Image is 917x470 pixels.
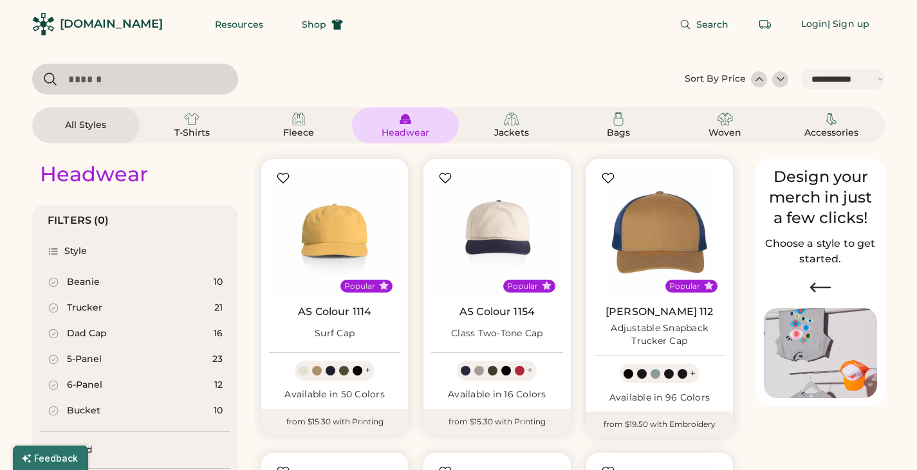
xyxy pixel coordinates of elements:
[291,111,306,127] img: Fleece Icon
[376,127,434,140] div: Headwear
[57,119,115,132] div: All Styles
[704,281,714,291] button: Popular Style
[483,127,541,140] div: Jackets
[586,411,733,437] div: from $19.50 with Embroidery
[856,412,911,467] iframe: Front Chat
[184,111,199,127] img: T-Shirts Icon
[764,236,877,267] h2: Choose a style to get started.
[344,281,375,291] div: Popular
[718,111,733,127] img: Woven Icon
[298,305,371,318] a: AS Colour 1114
[824,111,839,127] img: Accessories Icon
[459,305,535,318] a: AS Colour 1154
[696,20,729,29] span: Search
[685,73,746,86] div: Sort By Price
[451,327,543,340] div: Class Two-Tone Cap
[270,127,328,140] div: Fleece
[212,353,223,366] div: 23
[67,302,102,314] div: Trucker
[214,276,223,289] div: 10
[594,167,725,298] img: Richardson 112 Adjustable Snapback Trucker Cap
[594,392,725,404] div: Available in 96 Colors
[261,409,408,435] div: from $15.30 with Printing
[67,276,100,289] div: Beanie
[431,167,562,298] img: AS Colour 1154 Class Two-Tone Cap
[802,127,860,140] div: Accessories
[379,281,389,291] button: Popular Style
[64,245,88,258] div: Style
[67,353,102,366] div: 5-Panel
[214,327,223,340] div: 16
[163,127,221,140] div: T-Shirts
[606,305,714,318] a: [PERSON_NAME] 112
[365,363,371,377] div: +
[542,281,551,291] button: Popular Style
[40,161,148,187] div: Headwear
[423,409,570,435] div: from $15.30 with Printing
[594,322,725,348] div: Adjustable Snapback Trucker Cap
[48,213,109,228] div: FILTERS (0)
[690,366,696,381] div: +
[764,167,877,228] div: Design your merch in just a few clicks!
[764,308,877,399] img: Image of Lisa Congdon Eye Print on T-Shirt and Hat
[214,379,223,392] div: 12
[315,327,355,340] div: Surf Cap
[828,18,869,31] div: | Sign up
[664,12,745,37] button: Search
[214,302,223,314] div: 21
[507,281,538,291] div: Popular
[431,388,562,401] div: Available in 16 Colors
[32,13,55,35] img: Rendered Logo - Screens
[67,379,102,392] div: 6-Panel
[752,12,778,37] button: Retrieve an order
[64,444,93,456] div: Brand
[504,111,519,127] img: Jackets Icon
[669,281,700,291] div: Popular
[398,111,413,127] img: Headwear Icon
[269,167,400,298] img: AS Colour 1114 Surf Cap
[286,12,358,37] button: Shop
[611,111,626,127] img: Bags Icon
[801,18,828,31] div: Login
[527,363,533,377] div: +
[696,127,754,140] div: Woven
[199,12,279,37] button: Resources
[67,404,100,417] div: Bucket
[589,127,647,140] div: Bags
[60,16,163,32] div: [DOMAIN_NAME]
[67,327,107,340] div: Dad Cap
[269,388,400,401] div: Available in 50 Colors
[302,20,326,29] span: Shop
[214,404,223,417] div: 10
